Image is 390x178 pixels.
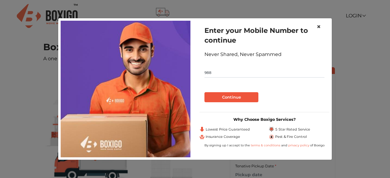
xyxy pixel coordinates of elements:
div: By signing up I accept to the and of Boxigo [200,143,329,148]
button: Close [312,18,326,35]
img: storage-img [61,21,190,157]
span: Pest & Fire Control [275,134,307,139]
input: Mobile No [204,68,324,78]
a: privacy policy [287,143,310,147]
span: Lowest Price Guaranteed [206,127,250,132]
span: Insurance Coverage [206,134,240,139]
h1: Enter your Mobile Number to continue [204,26,324,45]
h3: Why Choose Boxigo Services? [200,117,329,122]
a: terms & conditions [251,143,281,147]
span: 5 Star Rated Service [275,127,310,132]
button: Continue [204,92,258,103]
span: × [317,22,321,31]
div: Never Shared, Never Spammed [204,51,324,58]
